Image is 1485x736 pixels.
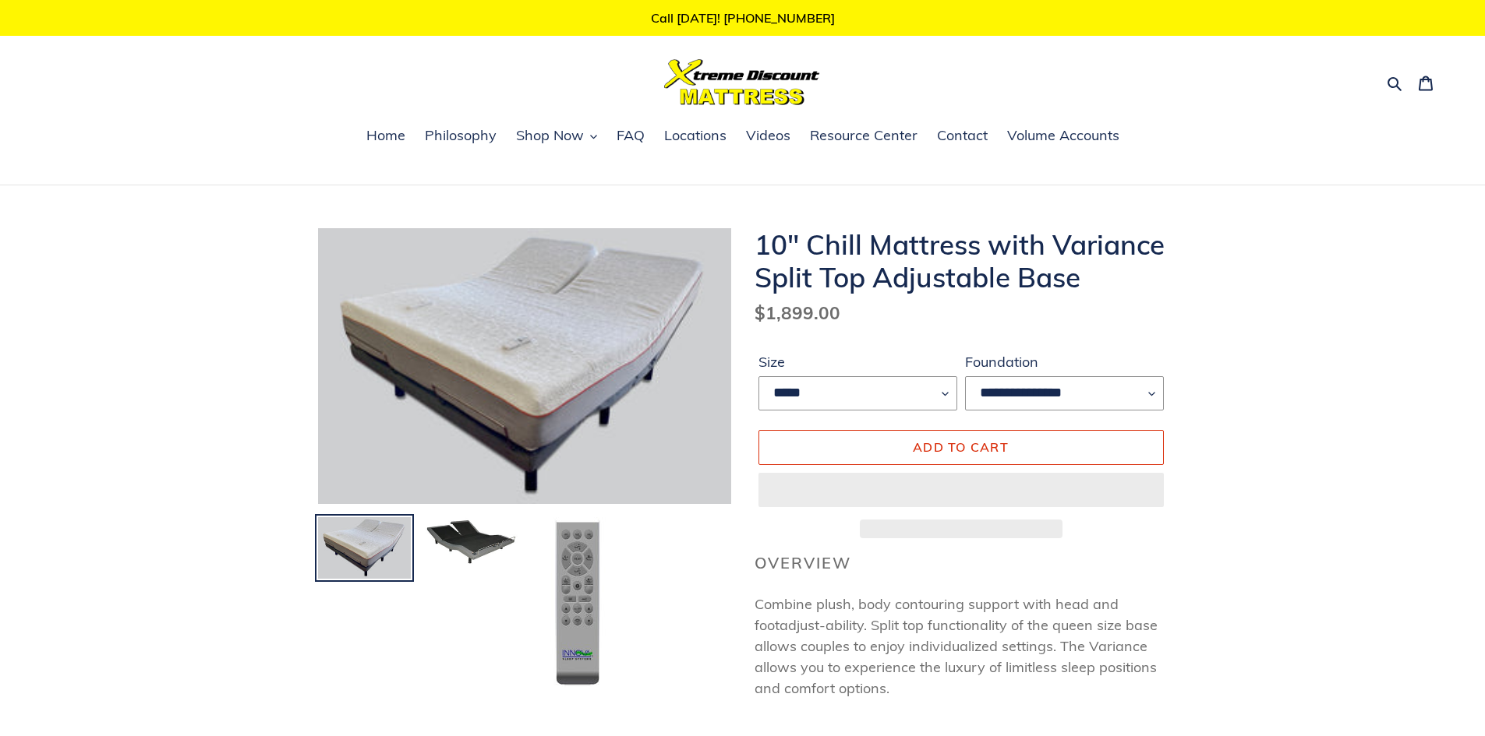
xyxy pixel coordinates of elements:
[755,595,1119,634] span: Combine plush, body contouring support with head and foot
[417,125,504,148] a: Philosophy
[913,439,1009,455] span: Add to cart
[929,125,995,148] a: Contact
[965,351,1164,372] label: Foundation
[810,126,918,145] span: Resource Center
[755,554,1168,572] h2: Overview
[516,126,584,145] span: Shop Now
[664,59,820,105] img: Xtreme Discount Mattress
[758,430,1164,464] button: Add to cart
[755,593,1168,699] p: adjust-ability. Split top functionality of the queen size base allows couples to enjoy individual...
[1007,126,1119,145] span: Volume Accounts
[802,125,925,148] a: Resource Center
[937,126,988,145] span: Contact
[609,125,652,148] a: FAQ
[746,126,790,145] span: Videos
[999,125,1127,148] a: Volume Accounts
[656,125,734,148] a: Locations
[755,301,840,324] span: $1,899.00
[316,516,412,581] img: Load image into Gallery viewer, 10-inch-chill-mattress-with-split-top-variance-adjustable-base
[664,126,727,145] span: Locations
[508,125,605,148] button: Shop Now
[318,228,731,503] img: 10-inch-chill-mattress-with-split-top-variance-adjustable-base
[738,125,798,148] a: Videos
[359,125,413,148] a: Home
[548,516,608,690] img: Load image into Gallery viewer, 10&quot; Chill Mattress with Variance Split Top Adjustable Base
[755,228,1168,294] h1: 10" Chill Mattress with Variance Split Top Adjustable Base
[366,126,405,145] span: Home
[423,516,519,567] img: Load image into Gallery viewer, 10&quot; Chill Mattress with Variance Split Top Adjustable Base
[758,351,957,372] label: Size
[425,126,497,145] span: Philosophy
[617,126,645,145] span: FAQ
